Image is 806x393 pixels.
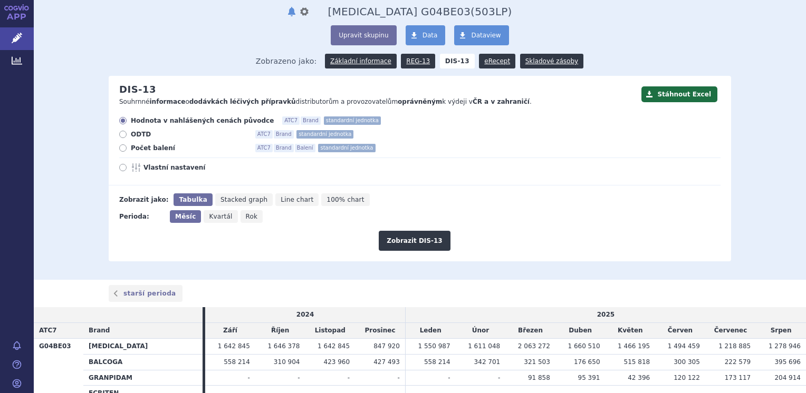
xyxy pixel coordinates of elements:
span: 310 904 [274,358,300,366]
span: 42 396 [628,374,650,381]
span: 1 642 845 [318,342,350,350]
td: Leden [405,323,455,339]
span: Počet balení [131,144,247,152]
td: Listopad [305,323,355,339]
div: Zobrazit jako: [119,193,168,206]
button: nastavení [299,5,310,18]
th: [MEDICAL_DATA] [83,338,203,354]
span: Zobrazeno jako: [256,54,317,68]
span: 1 550 987 [418,342,450,350]
span: Tabulka [179,196,207,203]
strong: oprávněným [398,98,442,105]
td: Únor [456,323,506,339]
a: Základní informace [325,54,397,68]
td: Září [205,323,255,339]
span: Brand [274,130,294,139]
span: 300 305 [674,358,700,366]
td: Květen [606,323,656,339]
td: Březen [505,323,555,339]
span: 120 122 [674,374,700,381]
span: ATC7 [255,130,273,139]
span: 1 466 195 [618,342,650,350]
a: Skladové zásoby [520,54,583,68]
span: 1 642 845 [218,342,250,350]
span: 427 493 [373,358,400,366]
span: Balení [295,144,315,152]
span: 423 960 [324,358,350,366]
span: Kvartál [209,213,232,220]
span: 847 920 [373,342,400,350]
span: 95 391 [578,374,600,381]
span: - [398,374,400,381]
span: Brand [89,327,110,334]
td: Srpen [756,323,806,339]
h2: DIS-13 [119,84,156,95]
strong: DIS-13 [440,54,475,68]
span: Line chart [281,196,313,203]
span: Data [423,32,438,39]
td: Říjen [255,323,305,339]
span: 1 218 885 [718,342,751,350]
span: 558 214 [424,358,450,366]
div: Perioda: [119,210,165,223]
th: GRANPIDAM [83,370,203,386]
span: 204 914 [774,374,801,381]
span: 1 646 378 [267,342,300,350]
span: 100% chart [327,196,364,203]
span: 1 660 510 [568,342,600,350]
span: ODTD [131,130,247,139]
span: 1 611 048 [468,342,500,350]
span: 515 818 [624,358,650,366]
p: Souhrnné o distributorům a provozovatelům k výdeji v . [119,97,636,106]
strong: dodávkách léčivých přípravků [189,98,296,105]
strong: ČR a v zahraničí [473,98,530,105]
span: standardní jednotka [296,130,353,139]
span: ATC7 [39,327,57,334]
a: Data [406,25,446,45]
td: 2025 [405,307,806,322]
span: Vlastní nastavení [143,163,260,172]
a: starší perioda [109,285,183,302]
span: 321 503 [524,358,550,366]
td: Červen [655,323,705,339]
td: Červenec [705,323,756,339]
span: - [448,374,450,381]
span: - [298,374,300,381]
button: notifikace [286,5,297,18]
span: 176 650 [574,358,600,366]
span: 1 494 459 [668,342,700,350]
td: Duben [555,323,606,339]
span: 1 278 946 [769,342,801,350]
span: Brand [274,144,294,152]
button: Stáhnout Excel [641,86,717,102]
span: standardní jednotka [324,116,381,125]
span: - [348,374,350,381]
span: 2 063 272 [518,342,550,350]
span: - [248,374,250,381]
span: Rok [246,213,258,220]
span: ATC7 [282,116,300,125]
span: 558 214 [224,358,250,366]
span: Měsíc [175,213,196,220]
button: Zobrazit DIS-13 [379,231,450,251]
span: Brand [301,116,321,125]
span: 395 696 [774,358,801,366]
span: Sildenafil G04BE03 [328,5,471,18]
span: standardní jednotka [318,144,375,152]
td: Prosinec [355,323,405,339]
a: Dataview [454,25,508,45]
span: 173 117 [725,374,751,381]
span: 91 858 [528,374,550,381]
span: Dataview [471,32,501,39]
th: BALCOGA [83,354,203,370]
span: 222 579 [725,358,751,366]
span: ( LP) [471,5,512,18]
strong: informace [150,98,186,105]
span: Hodnota v nahlášených cenách původce [131,116,274,125]
a: eRecept [479,54,515,68]
button: Upravit skupinu [331,25,396,45]
span: ATC7 [255,144,273,152]
span: 342 701 [474,358,501,366]
a: REG-13 [401,54,435,68]
span: Stacked graph [220,196,267,203]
